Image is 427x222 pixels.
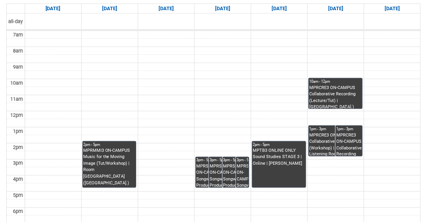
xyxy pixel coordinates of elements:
[9,111,25,119] div: 12pm
[196,164,222,187] div: MPRSPR3 ON-CAMPUS Songwriter Producer WED 3:00-5:00 | Ensemble Room 6 ([GEOGRAPHIC_DATA].) (capac...
[12,176,25,184] div: 4pm
[12,31,25,39] div: 7am
[309,132,362,156] div: MPRCRE3 ON-CAMPUS Collaborative Recording (Workshop) | Critical Listening Room ([GEOGRAPHIC_DATA]...
[213,4,232,13] a: Go to September 17, 2025
[223,164,249,187] div: MPRSPR3 ON-CAMPUS Songwriter Producer WED 3:00-5:00 | Studio A ([GEOGRAPHIC_DATA].) (capacity x15...
[237,158,248,163] div: 3pm - 5pm
[253,148,305,167] div: MPTB3 ONLINE ONLY Sound Studies STAGE 3 | Online | [PERSON_NAME]
[12,63,25,71] div: 9am
[223,158,249,163] div: 3pm - 5pm
[237,164,248,187] div: MPRSPR3 ON-CAMPUS Songwriter Producer WED 3:00-5:00 | [GEOGRAPHIC_DATA] ([GEOGRAPHIC_DATA].) (cap...
[336,132,362,156] div: MPRCRE3 ON-CAMPUS Collaborative Recording (Workshop) | [GEOGRAPHIC_DATA] ([GEOGRAPHIC_DATA].) (ca...
[100,4,119,13] a: Go to September 15, 2025
[309,85,362,109] div: MPRCRE3 ON-CAMPUS Collaborative Recording (Lecture/Tut) | [GEOGRAPHIC_DATA].) (capacity x32ppl) |...
[12,127,25,135] div: 1pm
[7,18,25,25] span: all-day
[210,158,235,163] div: 3pm - 5pm
[253,142,305,147] div: 2pm - 5pm
[383,4,402,13] a: Go to September 20, 2025
[12,144,25,151] div: 2pm
[327,4,345,13] a: Go to September 19, 2025
[270,4,288,13] a: Go to September 18, 2025
[9,95,25,103] div: 11am
[12,208,25,216] div: 6pm
[83,142,136,147] div: 2pm - 5pm
[12,192,25,200] div: 5pm
[309,79,362,84] div: 10am - 12pm
[196,158,222,163] div: 3pm - 5pm
[309,126,362,132] div: 1pm - 3pm
[44,4,62,13] a: Go to September 14, 2025
[83,148,136,187] div: MPRMMI3 ON-CAMPUS Music for the Moving Image (Tut/Workshop) | Room [GEOGRAPHIC_DATA] ([GEOGRAPHIC...
[12,47,25,55] div: 8am
[9,79,25,87] div: 10am
[157,4,175,13] a: Go to September 16, 2025
[210,164,235,187] div: MPRSPR3 ON-CAMPUS Songwriter Producer WED 3:00-5:00 | Ensemble Room 7 ([GEOGRAPHIC_DATA].) (capac...
[12,160,25,167] div: 3pm
[336,126,362,132] div: 1pm - 3pm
